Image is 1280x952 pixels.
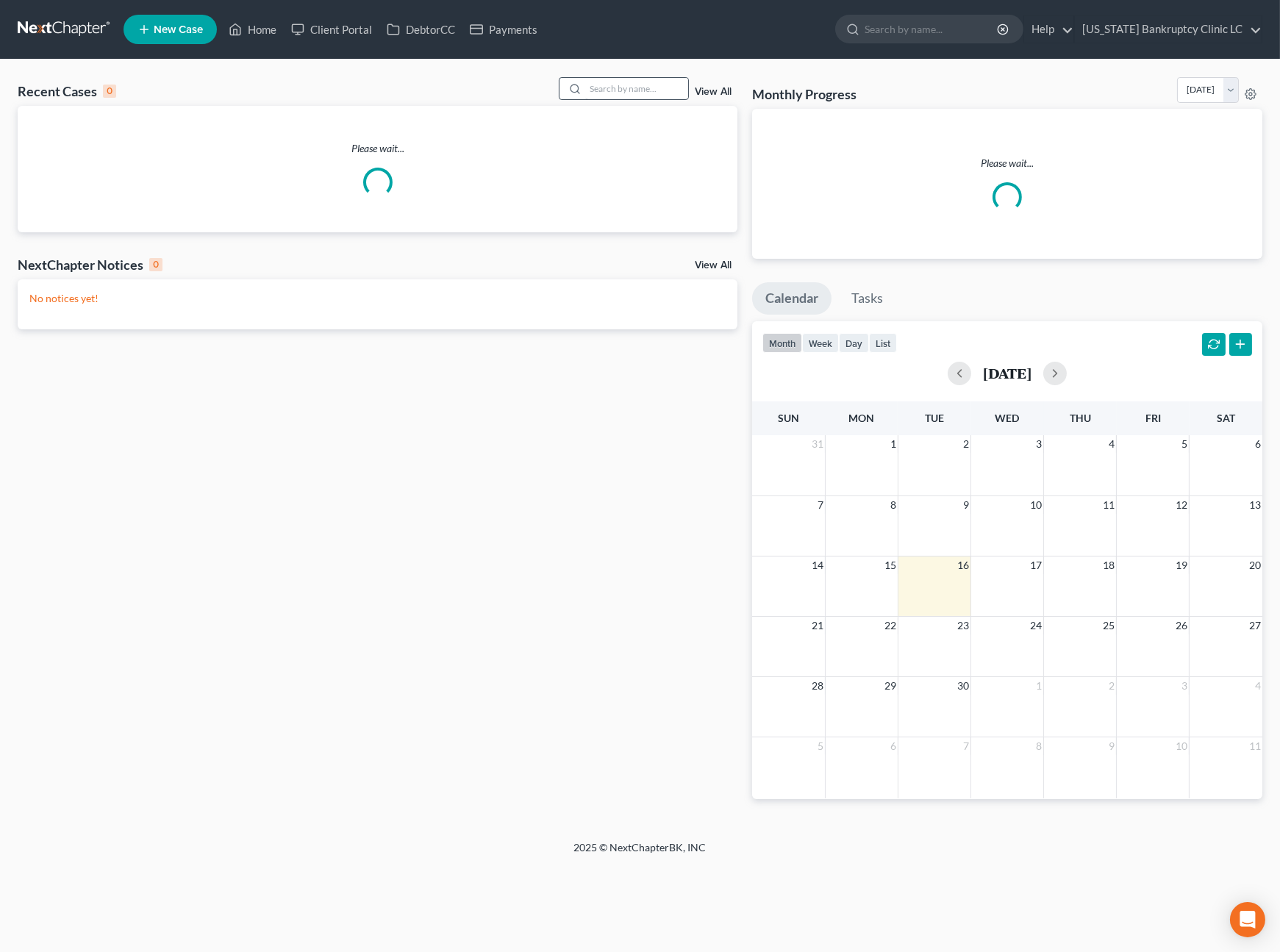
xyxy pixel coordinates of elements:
a: View All [695,87,732,97]
span: 1 [1034,677,1043,695]
span: 16 [956,556,970,574]
span: 24 [1029,617,1043,634]
h2: [DATE] [983,365,1031,381]
span: Mon [848,412,874,424]
span: 10 [1029,496,1043,514]
a: Home [221,16,284,43]
span: 14 [810,556,825,574]
h3: Monthly Progress [752,85,857,103]
a: Payments [462,16,545,43]
a: [US_STATE] Bankruptcy Clinic LC [1075,16,1262,43]
button: day [839,333,869,353]
a: Calendar [752,282,832,315]
div: 0 [103,85,116,98]
p: Please wait... [764,156,1251,171]
span: 29 [883,677,898,695]
div: Recent Cases [18,82,116,100]
span: Sun [778,412,799,424]
span: 9 [1107,737,1116,755]
a: View All [695,260,732,271]
input: Search by name... [585,78,688,99]
span: Fri [1145,412,1161,424]
span: 17 [1029,556,1043,574]
span: 4 [1107,435,1116,453]
span: 4 [1254,677,1262,695]
span: 2 [962,435,970,453]
span: 3 [1034,435,1043,453]
span: 15 [883,556,898,574]
button: list [869,333,897,353]
span: Wed [995,412,1020,424]
div: 2025 © NextChapterBK, INC [221,840,1059,867]
a: DebtorCC [379,16,462,43]
span: 11 [1101,496,1116,514]
span: 6 [889,737,898,755]
span: 18 [1101,556,1116,574]
span: 23 [956,617,970,634]
button: week [802,333,839,353]
span: 2 [1107,677,1116,695]
span: New Case [154,24,203,35]
span: 12 [1174,496,1189,514]
span: 7 [962,737,970,755]
a: Client Portal [284,16,379,43]
div: 0 [149,258,162,271]
span: Tue [925,412,944,424]
div: NextChapter Notices [18,256,162,273]
p: Please wait... [18,141,737,156]
p: No notices yet! [29,291,726,306]
span: 8 [889,496,898,514]
span: Sat [1217,412,1235,424]
span: 25 [1101,617,1116,634]
span: Thu [1070,412,1091,424]
span: 6 [1254,435,1262,453]
span: 13 [1248,496,1262,514]
button: month [762,333,802,353]
span: 30 [956,677,970,695]
div: Open Intercom Messenger [1230,902,1265,937]
span: 10 [1174,737,1189,755]
span: 11 [1248,737,1262,755]
span: 7 [816,496,825,514]
span: 1 [889,435,898,453]
span: 20 [1248,556,1262,574]
span: 26 [1174,617,1189,634]
a: Tasks [838,282,896,315]
span: 31 [810,435,825,453]
input: Search by name... [865,15,999,43]
span: 9 [962,496,970,514]
a: Help [1024,16,1073,43]
span: 27 [1248,617,1262,634]
span: 3 [1180,677,1189,695]
span: 21 [810,617,825,634]
span: 8 [1034,737,1043,755]
span: 5 [1180,435,1189,453]
span: 28 [810,677,825,695]
span: 5 [816,737,825,755]
span: 19 [1174,556,1189,574]
span: 22 [883,617,898,634]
